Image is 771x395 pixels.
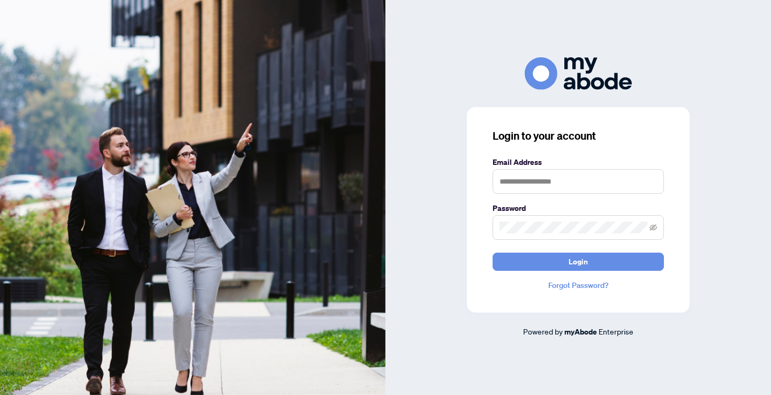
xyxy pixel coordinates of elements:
button: Login [493,253,664,271]
span: Enterprise [599,326,633,336]
span: Powered by [523,326,563,336]
span: Login [569,253,588,270]
a: myAbode [564,326,597,338]
img: ma-logo [525,57,632,90]
label: Password [493,202,664,214]
label: Email Address [493,156,664,168]
span: eye-invisible [649,224,657,231]
a: Forgot Password? [493,279,664,291]
h3: Login to your account [493,128,664,143]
